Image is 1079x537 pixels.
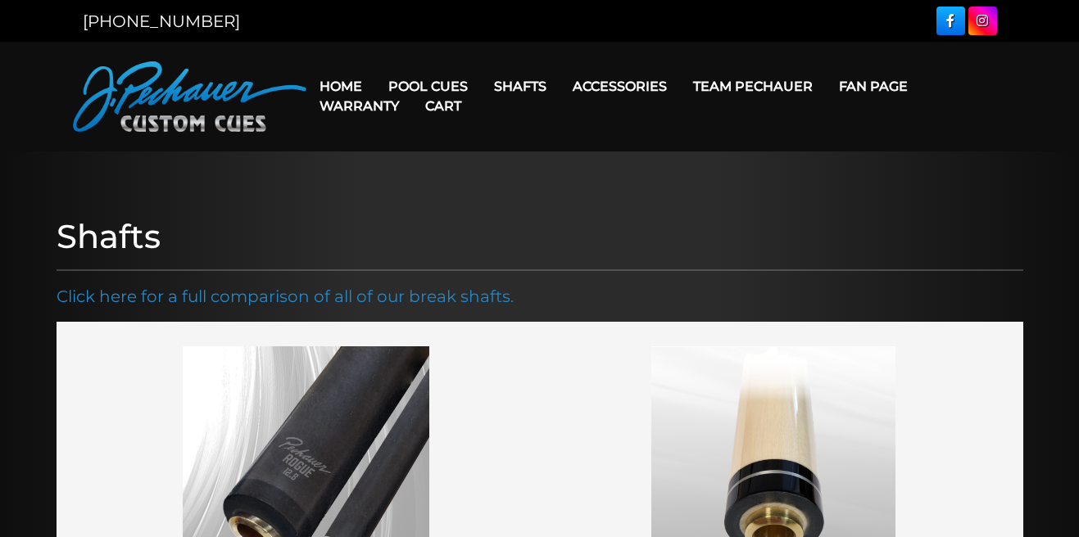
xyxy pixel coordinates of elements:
[306,65,375,107] a: Home
[73,61,306,132] img: Pechauer Custom Cues
[83,11,240,31] a: [PHONE_NUMBER]
[306,85,412,127] a: Warranty
[680,65,826,107] a: Team Pechauer
[481,65,560,107] a: Shafts
[57,287,514,306] a: Click here for a full comparison of all of our break shafts.
[375,65,481,107] a: Pool Cues
[57,217,1023,256] h1: Shafts
[560,65,680,107] a: Accessories
[412,85,474,127] a: Cart
[826,65,921,107] a: Fan Page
